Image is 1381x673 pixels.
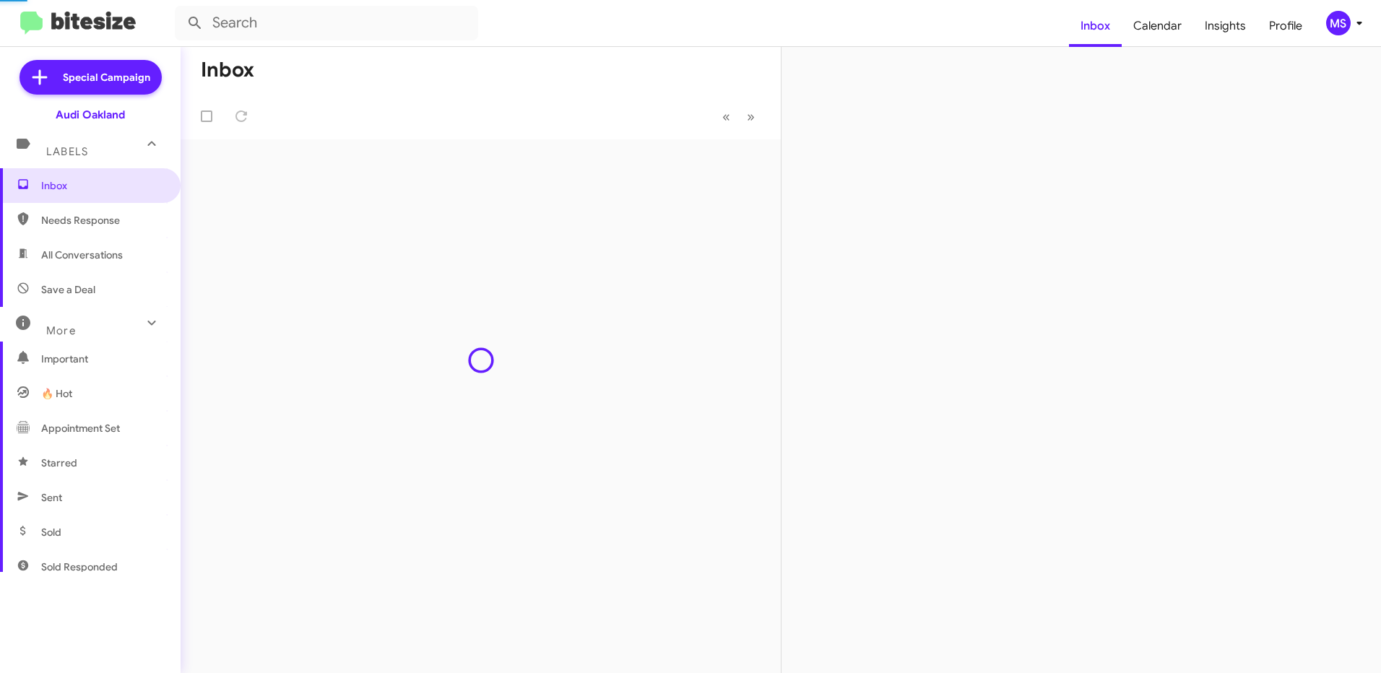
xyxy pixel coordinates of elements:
h1: Inbox [201,58,254,82]
span: « [722,108,730,126]
span: Inbox [41,178,164,193]
input: Search [175,6,478,40]
span: 🔥 Hot [41,386,72,401]
div: MS [1326,11,1351,35]
span: All Conversations [41,248,123,262]
span: Special Campaign [63,70,150,84]
span: Sold [41,525,61,539]
span: Important [41,352,164,366]
span: More [46,324,76,337]
a: Profile [1257,5,1314,47]
button: Previous [714,102,739,131]
div: Audi Oakland [56,108,125,122]
button: Next [738,102,763,131]
span: Appointment Set [41,421,120,435]
nav: Page navigation example [714,102,763,131]
span: Sold Responded [41,560,118,574]
a: Calendar [1122,5,1193,47]
span: » [747,108,755,126]
a: Inbox [1069,5,1122,47]
span: Labels [46,145,88,158]
span: Needs Response [41,213,164,227]
a: Insights [1193,5,1257,47]
span: Save a Deal [41,282,95,297]
button: MS [1314,11,1365,35]
span: Starred [41,456,77,470]
span: Sent [41,490,62,505]
a: Special Campaign [20,60,162,95]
